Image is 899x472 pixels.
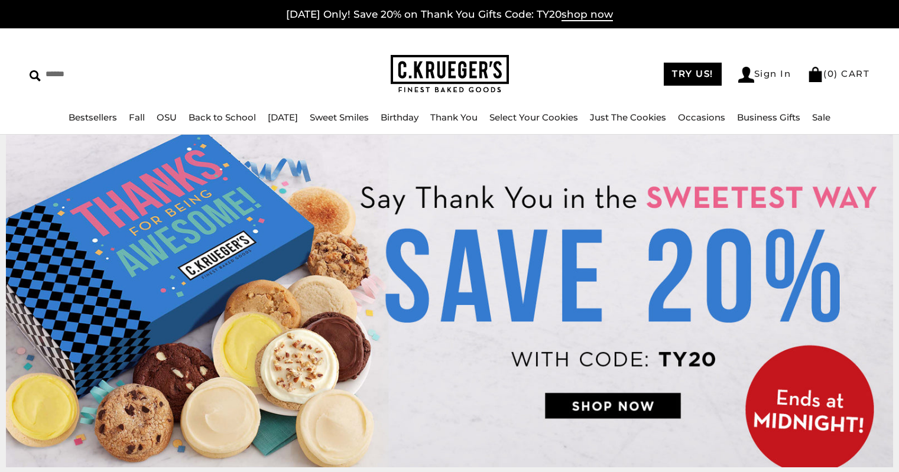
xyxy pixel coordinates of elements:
[678,112,725,123] a: Occasions
[807,67,823,82] img: Bag
[381,112,418,123] a: Birthday
[737,112,800,123] a: Business Gifts
[30,65,229,83] input: Search
[738,67,754,83] img: Account
[664,63,722,86] a: TRY US!
[157,112,177,123] a: OSU
[129,112,145,123] a: Fall
[738,67,791,83] a: Sign In
[6,135,893,467] img: C.Krueger's Special Offer
[812,112,830,123] a: Sale
[189,112,256,123] a: Back to School
[562,8,613,21] span: shop now
[286,8,613,21] a: [DATE] Only! Save 20% on Thank You Gifts Code: TY20shop now
[807,68,869,79] a: (0) CART
[827,68,835,79] span: 0
[391,55,509,93] img: C.KRUEGER'S
[268,112,298,123] a: [DATE]
[489,112,578,123] a: Select Your Cookies
[430,112,478,123] a: Thank You
[30,70,41,82] img: Search
[590,112,666,123] a: Just The Cookies
[69,112,117,123] a: Bestsellers
[310,112,369,123] a: Sweet Smiles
